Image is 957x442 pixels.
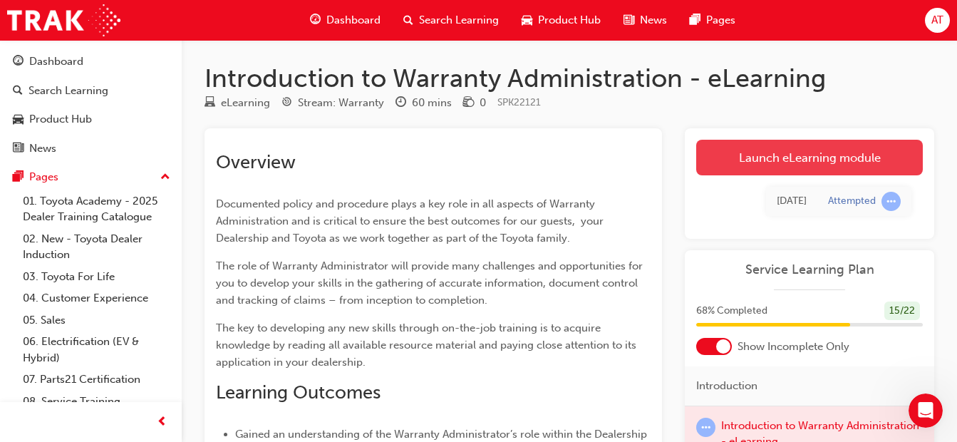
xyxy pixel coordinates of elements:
a: news-iconNews [612,6,678,35]
div: eLearning [221,95,270,111]
span: Dashboard [326,12,381,29]
a: 01. Toyota Academy - 2025 Dealer Training Catalogue [17,190,176,228]
span: target-icon [281,97,292,110]
button: Pages [6,164,176,190]
a: 07. Parts21 Certification [17,369,176,391]
div: Stream: Warranty [298,95,384,111]
span: news-icon [624,11,634,29]
span: clock-icon [395,97,406,110]
span: News [640,12,667,29]
div: Attempted [828,195,876,208]
div: Dashboard [29,53,83,70]
span: car-icon [522,11,532,29]
a: Search Learning [6,78,176,104]
a: Service Learning Plan [696,262,923,278]
span: Learning resource code [497,96,541,108]
div: Duration [395,94,452,112]
div: 60 mins [412,95,452,111]
span: learningRecordVerb_ATTEMPT-icon [881,192,901,211]
div: Price [463,94,486,112]
a: guage-iconDashboard [299,6,392,35]
a: car-iconProduct Hub [510,6,612,35]
span: Product Hub [538,12,601,29]
span: Overview [216,151,296,173]
img: Trak [7,4,120,36]
iframe: Intercom live chat [909,394,943,428]
span: search-icon [13,85,23,98]
span: pages-icon [690,11,700,29]
div: 15 / 22 [884,302,920,321]
div: News [29,140,56,157]
a: News [6,135,176,162]
span: up-icon [160,168,170,187]
span: guage-icon [13,56,24,68]
a: Product Hub [6,106,176,133]
span: AT [931,12,943,29]
span: The role of Warranty Administrator will provide many challenges and opportunities for you to deve... [216,259,646,307]
span: pages-icon [13,171,24,184]
span: car-icon [13,113,24,126]
a: 05. Sales [17,309,176,331]
h1: Introduction to Warranty Administration - eLearning [205,63,934,94]
span: Pages [706,12,735,29]
button: AT [925,8,950,33]
a: 02. New - Toyota Dealer Induction [17,228,176,266]
div: Pages [29,169,58,185]
span: Show Incomplete Only [738,339,849,355]
div: Product Hub [29,111,92,128]
a: 08. Service Training [17,391,176,413]
a: 06. Electrification (EV & Hybrid) [17,331,176,369]
span: learningRecordVerb_ATTEMPT-icon [696,418,715,437]
div: Stream [281,94,384,112]
span: money-icon [463,97,474,110]
a: 03. Toyota For Life [17,266,176,288]
span: learningResourceType_ELEARNING-icon [205,97,215,110]
span: Search Learning [419,12,499,29]
span: The key to developing any new skills through on-the-job training is to acquire knowledge by readi... [216,322,639,369]
span: news-icon [13,143,24,155]
a: search-iconSearch Learning [392,6,510,35]
span: 68 % Completed [696,303,767,319]
div: 0 [480,95,486,111]
span: Documented policy and procedure plays a key role in all aspects of Warranty Administration and is... [216,197,606,245]
div: Type [205,94,270,112]
span: Introduction [696,378,757,394]
span: search-icon [403,11,413,29]
span: prev-icon [157,413,167,431]
a: Launch eLearning module [696,140,923,175]
span: guage-icon [310,11,321,29]
span: Learning Outcomes [216,381,381,404]
a: 04. Customer Experience [17,287,176,309]
button: DashboardSearch LearningProduct HubNews [6,46,176,164]
div: Fri Sep 12 2025 15:25:49 GMT+1000 (Australian Eastern Standard Time) [777,193,807,210]
div: Search Learning [29,83,108,99]
a: Dashboard [6,48,176,75]
a: pages-iconPages [678,6,747,35]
